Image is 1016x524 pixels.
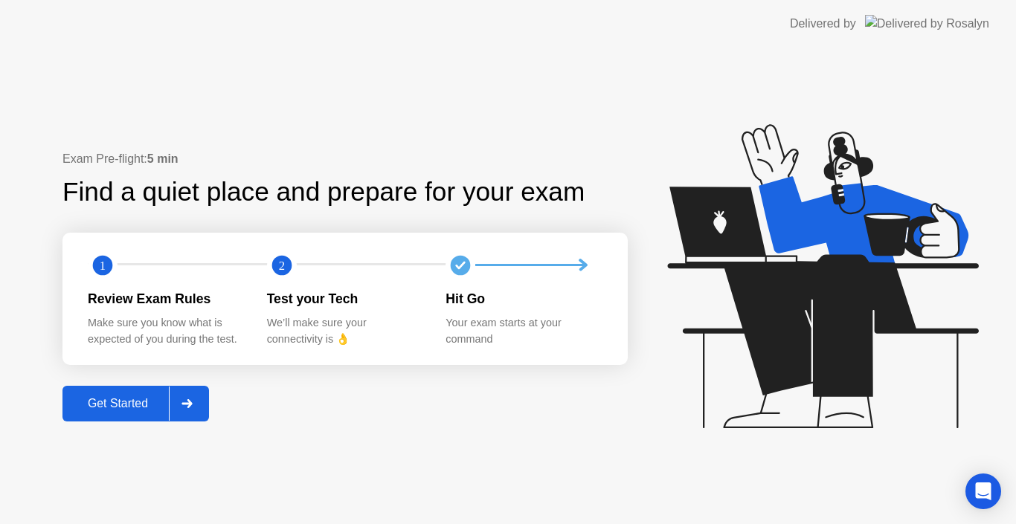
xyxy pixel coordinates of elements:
[67,397,169,410] div: Get Started
[790,15,856,33] div: Delivered by
[965,473,1001,509] div: Open Intercom Messenger
[446,315,601,347] div: Your exam starts at your command
[267,315,422,347] div: We’ll make sure your connectivity is 👌
[279,258,285,272] text: 2
[88,289,243,308] div: Review Exam Rules
[865,15,989,32] img: Delivered by Rosalyn
[446,289,601,308] div: Hit Go
[62,386,209,421] button: Get Started
[267,289,422,308] div: Test your Tech
[100,258,106,272] text: 1
[147,152,179,165] b: 5 min
[62,150,628,168] div: Exam Pre-flight:
[88,315,243,347] div: Make sure you know what is expected of you during the test.
[62,172,587,212] div: Find a quiet place and prepare for your exam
